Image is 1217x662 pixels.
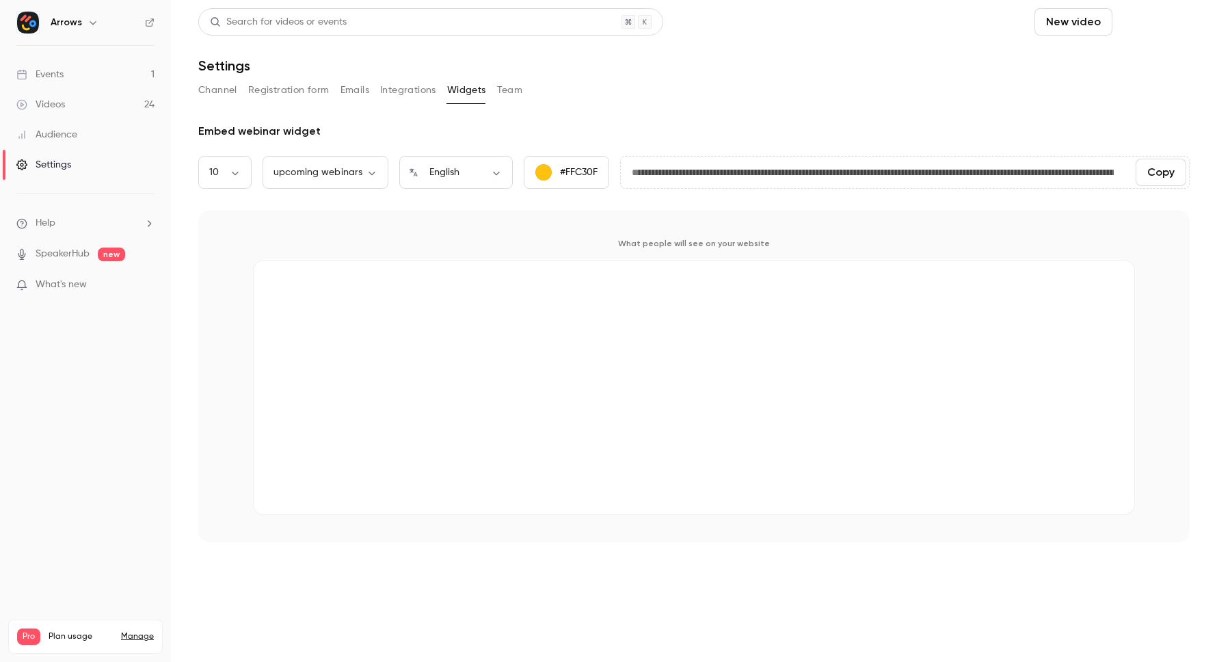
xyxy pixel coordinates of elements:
img: Arrows [17,12,39,34]
div: Audience [16,128,77,142]
button: Integrations [380,79,436,101]
h1: Settings [198,57,250,74]
h6: Arrows [51,16,82,29]
button: Copy [1136,159,1186,186]
button: Widgets [447,79,486,101]
li: help-dropdown-opener [16,216,155,230]
div: English [418,165,513,179]
span: Plan usage [49,631,113,642]
button: Channel [198,79,237,101]
button: Team [497,79,523,101]
button: Registration form [248,79,330,101]
iframe: Noticeable Trigger [138,279,155,291]
div: Videos [16,98,65,111]
a: SpeakerHub [36,247,90,261]
button: Schedule [1118,8,1190,36]
button: #FFC30F [524,156,609,189]
span: new [98,248,125,261]
span: What's new [36,278,87,292]
div: 10 [198,165,252,179]
button: New video [1034,8,1112,36]
p: What people will see on your website [253,238,1135,249]
span: Help [36,216,55,230]
iframe: Contrast Upcoming Events [254,261,1134,509]
span: Pro [17,628,40,645]
div: Settings [16,158,71,172]
div: upcoming webinars [263,165,388,179]
button: Emails [340,79,369,101]
a: Manage [121,631,154,642]
div: Search for videos or events [210,15,347,29]
p: #FFC30F [560,165,598,179]
div: Embed webinar widget [198,123,1190,140]
div: Events [16,68,64,81]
